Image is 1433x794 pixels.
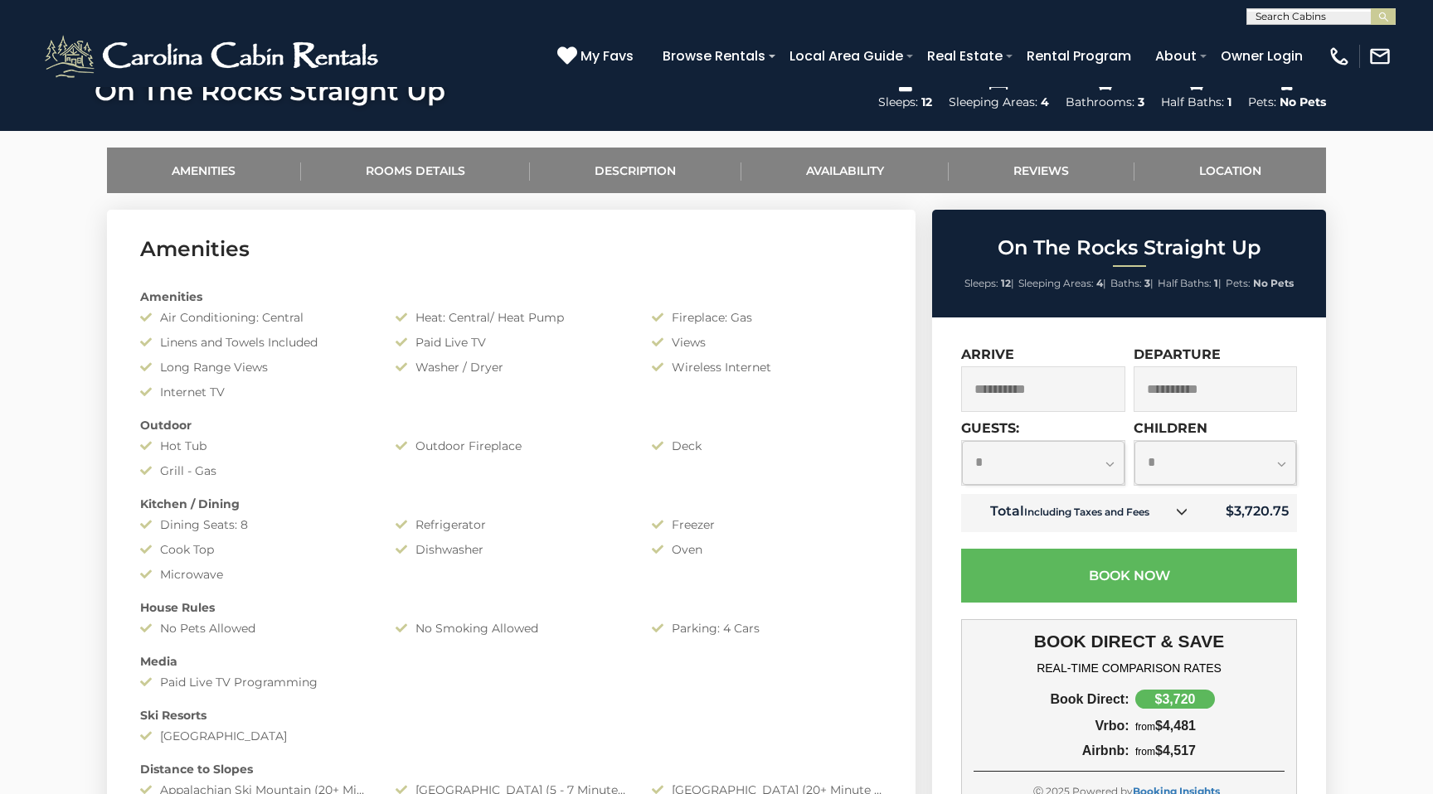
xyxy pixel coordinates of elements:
[41,31,386,81] img: White-1-2.png
[1214,277,1218,289] strong: 1
[1253,277,1294,289] strong: No Pets
[639,334,895,351] div: Views
[1129,719,1285,733] div: $4,481
[1135,721,1155,733] span: from
[639,359,895,375] div: Wireless Internet
[128,599,895,616] div: House Rules
[639,516,895,533] div: Freezer
[128,566,383,583] div: Microwave
[1018,277,1094,289] span: Sleeping Areas:
[140,235,882,264] h3: Amenities
[781,41,911,70] a: Local Area Guide
[1018,273,1106,294] li: |
[639,620,895,637] div: Parking: 4 Cars
[1147,41,1205,70] a: About
[1144,277,1150,289] strong: 3
[1024,506,1149,518] small: Including Taxes and Fees
[1201,494,1297,532] td: $3,720.75
[949,148,1134,193] a: Reviews
[1158,277,1212,289] span: Half Baths:
[974,661,1285,675] h4: REAL-TIME COMPARISON RATES
[1135,746,1155,758] span: from
[128,359,383,375] div: Long Range Views
[383,620,639,637] div: No Smoking Allowed
[128,516,383,533] div: Dining Seats: 8
[639,438,895,454] div: Deck
[383,359,639,375] div: Washer / Dryer
[1134,420,1207,436] label: Children
[128,334,383,351] div: Linens and Towels Included
[301,148,531,193] a: Rooms Details
[383,541,639,558] div: Dishwasher
[1226,277,1251,289] span: Pets:
[128,462,383,479] div: Grill - Gas
[128,653,895,670] div: Media
[1135,690,1215,709] div: $3,720
[1001,277,1011,289] strong: 12
[961,494,1201,532] td: Total
[961,346,1014,362] label: Arrive
[128,384,383,400] div: Internet TV
[974,692,1129,707] div: Book Direct:
[1129,743,1285,758] div: $4,517
[128,288,895,305] div: Amenities
[1368,45,1392,68] img: mail-regular-white.png
[383,516,639,533] div: Refrigerator
[1328,45,1351,68] img: phone-regular-white.png
[974,632,1285,651] h3: BOOK DIRECT & SAVE
[919,41,1011,70] a: Real Estate
[964,277,998,289] span: Sleeps:
[128,620,383,637] div: No Pets Allowed
[961,549,1297,603] button: Book Now
[1134,346,1221,362] label: Departure
[961,420,1019,436] label: Guests:
[974,719,1129,733] div: Vrbo:
[639,309,895,326] div: Fireplace: Gas
[580,46,634,66] span: My Favs
[557,46,638,67] a: My Favs
[128,541,383,558] div: Cook Top
[1158,273,1222,294] li: |
[654,41,774,70] a: Browse Rentals
[964,273,1014,294] li: |
[383,334,639,351] div: Paid Live TV
[639,541,895,558] div: Oven
[1212,41,1311,70] a: Owner Login
[383,438,639,454] div: Outdoor Fireplace
[1018,41,1139,70] a: Rental Program
[128,761,895,777] div: Distance to Slopes
[1110,277,1142,289] span: Baths:
[1134,148,1327,193] a: Location
[1110,273,1154,294] li: |
[741,148,950,193] a: Availability
[128,496,895,512] div: Kitchen / Dining
[530,148,741,193] a: Description
[128,309,383,326] div: Air Conditioning: Central
[128,707,895,724] div: Ski Resorts
[936,237,1322,259] h2: On The Rocks Straight Up
[128,438,383,454] div: Hot Tub
[128,417,895,433] div: Outdoor
[1096,277,1103,289] strong: 4
[974,743,1129,758] div: Airbnb:
[107,148,301,193] a: Amenities
[128,728,383,744] div: [GEOGRAPHIC_DATA]
[383,309,639,326] div: Heat: Central/ Heat Pump
[128,674,383,690] div: Paid Live TV Programming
